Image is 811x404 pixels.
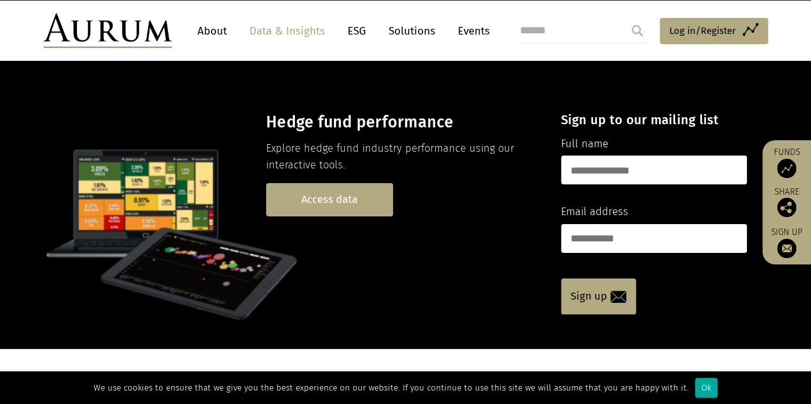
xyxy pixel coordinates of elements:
[561,112,747,127] h4: Sign up to our mailing list
[561,204,628,220] label: Email address
[44,13,172,48] img: Aurum
[769,188,805,217] div: Share
[769,227,805,258] a: Sign up
[266,183,393,216] a: Access data
[243,19,331,43] a: Data & Insights
[382,19,442,43] a: Solutions
[660,18,768,45] a: Log in/Register
[777,159,796,178] img: Access Funds
[451,19,490,43] a: Events
[777,198,796,217] img: Share this post
[777,239,796,258] img: Sign up to our newsletter
[341,19,372,43] a: ESG
[561,136,608,152] label: Full name
[610,291,626,303] img: email-icon
[695,378,717,398] div: Ok
[769,147,805,178] a: Funds
[191,19,233,43] a: About
[266,113,539,132] h3: Hedge fund performance
[561,279,636,314] a: Sign up
[669,23,736,38] span: Log in/Register
[266,140,539,174] p: Explore hedge fund industry performance using our interactive tools.
[624,18,650,44] input: Submit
